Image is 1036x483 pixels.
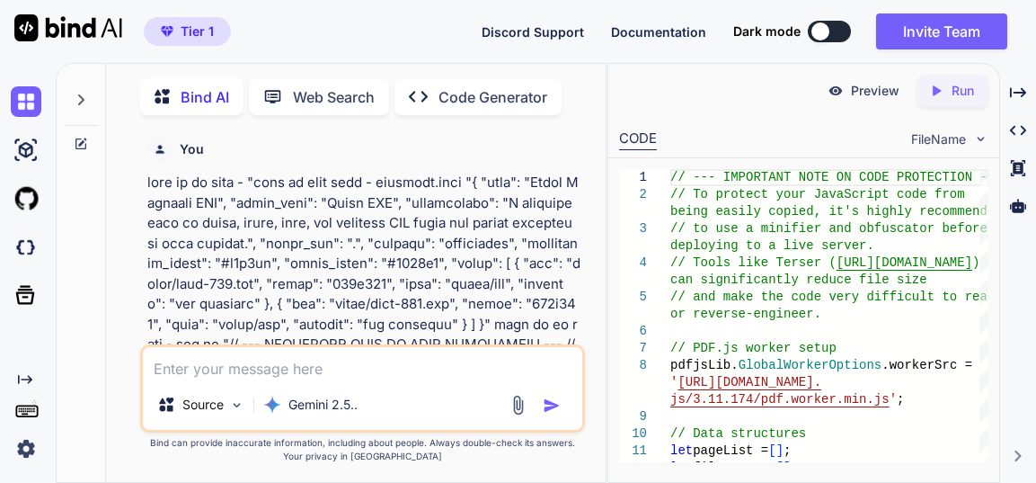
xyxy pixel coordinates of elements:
[611,22,706,41] button: Documentation
[670,461,693,475] span: let
[181,22,214,40] span: Tier 1
[828,83,844,99] img: preview
[776,443,784,458] span: ]
[619,129,657,150] div: CODE
[670,221,987,236] span: // to use a minifier and obfuscator before
[140,436,585,463] p: Bind can provide inaccurate information, including about people. Always double-check its answers....
[670,170,1003,184] span: // --- IMPORTANT NOTE ON CODE PROTECTION ---
[837,255,972,270] span: [URL][DOMAIN_NAME]
[973,131,988,147] img: chevron down
[161,26,173,37] img: premium
[693,443,768,458] span: pageList =
[619,460,647,477] div: 12
[670,204,1003,219] span: being easily copied, it's highly recommended
[876,13,1007,49] button: Invite Team
[508,395,528,416] img: attachment
[792,461,799,475] span: ;
[670,290,995,304] span: // and make the code very difficult to read
[911,130,966,148] span: FileName
[670,187,965,201] span: // To protect your JavaScript code from
[693,461,775,475] span: fileNames =
[229,398,244,413] img: Pick Models
[670,255,837,270] span: // Tools like Terser (
[670,443,693,458] span: let
[11,86,41,117] img: chat
[619,169,647,186] div: 1
[619,443,647,460] div: 11
[14,14,122,41] img: Bind AI
[288,396,358,414] p: Gemini 2.5..
[733,22,801,40] span: Dark mode
[897,392,904,407] span: ;
[670,341,837,355] span: // PDF.js worker setup
[182,396,224,414] p: Source
[881,358,972,372] span: .workerSrc =
[890,392,897,407] span: '
[144,17,231,46] button: premiumTier 1
[11,232,41,263] img: darkCloudIdeIcon
[611,24,706,40] span: Documentation
[438,86,547,108] p: Code Generator
[482,22,584,41] button: Discord Support
[784,461,791,475] span: ]
[482,24,584,40] span: Discord Support
[11,434,41,464] img: settings
[776,461,784,475] span: [
[851,82,899,100] p: Preview
[670,307,821,321] span: or reverse-engineer.
[670,426,806,441] span: // Data structures
[952,82,974,100] p: Run
[263,396,281,414] img: Gemini 2.5 Pro
[293,86,375,108] p: Web Search
[670,358,739,372] span: pdfjsLib.
[972,255,979,270] span: )
[678,375,822,389] span: [URL][DOMAIN_NAME].
[670,238,874,253] span: deploying to a live server.
[670,375,677,389] span: '
[670,273,927,287] span: can significantly reduce file size
[619,408,647,425] div: 9
[739,358,882,372] span: GlobalWorkerOptions
[619,255,647,272] div: 4
[619,289,647,306] div: 5
[180,140,204,158] h6: You
[619,186,647,203] div: 2
[11,183,41,214] img: githubLight
[181,86,229,108] p: Bind AI
[768,443,775,458] span: [
[543,397,561,415] img: icon
[619,357,647,374] div: 8
[11,135,41,165] img: ai-studio
[619,340,647,357] div: 7
[619,220,647,237] div: 3
[619,323,647,340] div: 6
[619,425,647,443] div: 10
[670,392,890,407] span: js/3.11.174/pdf.worker.min.js
[784,443,791,458] span: ;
